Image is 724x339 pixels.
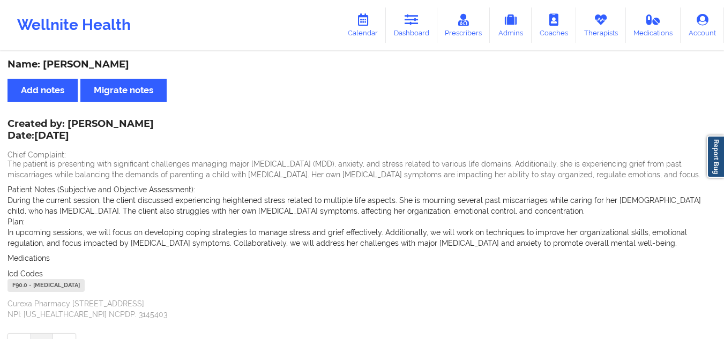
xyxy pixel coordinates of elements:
span: Medications [8,254,50,262]
a: Coaches [532,7,576,43]
button: Migrate notes [80,79,167,102]
a: Admins [490,7,532,43]
div: Created by: [PERSON_NAME] [8,118,154,143]
span: Icd Codes [8,269,43,278]
a: Report Bug [707,135,724,178]
a: Prescribers [437,7,490,43]
a: Therapists [576,7,626,43]
span: Chief Complaint: [8,150,66,159]
button: Add notes [8,79,78,102]
p: The patient is presenting with significant challenges managing major [MEDICAL_DATA] (MDD), anxiet... [8,159,716,180]
span: Patient Notes (Subjective and Objective Assessment): [8,185,195,194]
p: Date: [DATE] [8,129,154,143]
a: Account [681,7,724,43]
p: Curexa Pharmacy [STREET_ADDRESS] NPI: [US_HEALTHCARE_NPI] NCPDP: 3145403 [8,298,716,320]
div: Name: [PERSON_NAME] [8,58,716,71]
a: Calendar [340,7,386,43]
span: Plan: [8,217,25,226]
p: During the current session, the client discussed experiencing heightened stress related to multip... [8,195,716,216]
a: Dashboard [386,7,437,43]
div: F90.0 - [MEDICAL_DATA] [8,279,85,292]
a: Medications [626,7,681,43]
p: In upcoming sessions, we will focus on developing coping strategies to manage stress and grief ef... [8,227,716,248]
